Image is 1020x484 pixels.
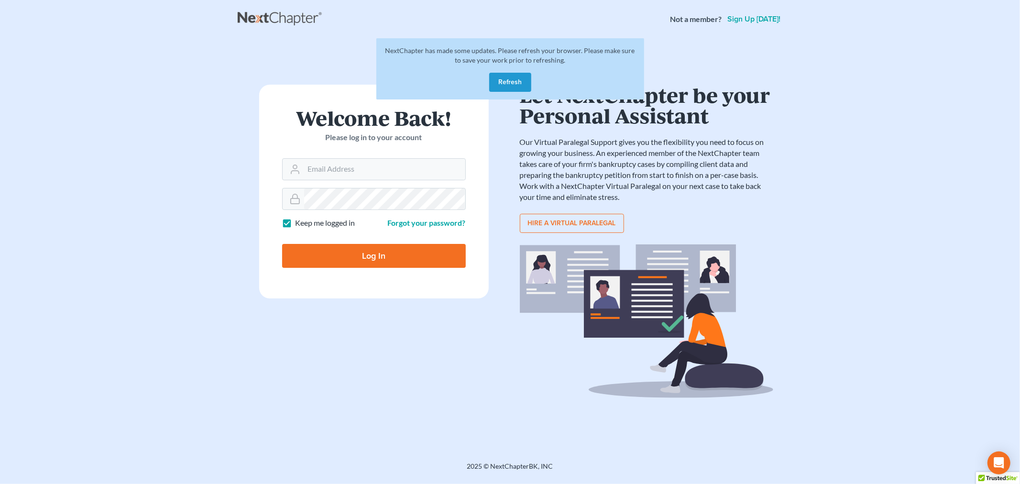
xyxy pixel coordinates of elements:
a: Sign up [DATE]! [726,15,783,23]
div: Open Intercom Messenger [987,451,1010,474]
strong: Not a member? [670,14,722,25]
input: Email Address [304,159,465,180]
a: Forgot your password? [388,218,466,227]
button: Refresh [489,73,531,92]
p: Our Virtual Paralegal Support gives you the flexibility you need to focus on growing your busines... [520,137,773,202]
a: Hire a virtual paralegal [520,214,624,233]
h1: Let NextChapter be your Personal Assistant [520,85,773,125]
input: Log In [282,244,466,268]
p: Please log in to your account [282,132,466,143]
label: Keep me logged in [296,218,355,229]
span: NextChapter has made some updates. Please refresh your browser. Please make sure to save your wor... [385,46,635,64]
div: 2025 © NextChapterBK, INC [238,462,783,479]
h1: Welcome Back! [282,108,466,128]
img: virtual_paralegal_bg-b12c8cf30858a2b2c02ea913d52db5c468ecc422855d04272ea22d19010d70dc.svg [520,244,773,398]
